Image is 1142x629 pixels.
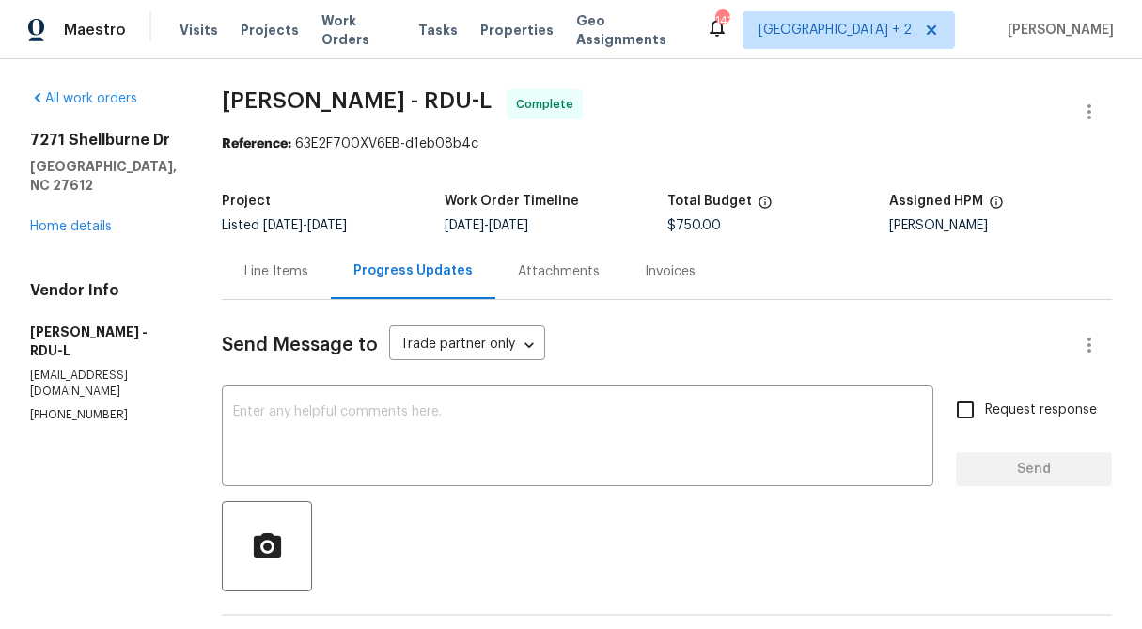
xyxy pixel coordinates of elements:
span: Properties [480,21,554,39]
span: [DATE] [489,219,528,232]
div: Trade partner only [389,330,545,361]
span: [PERSON_NAME] - RDU-L [222,89,492,112]
span: Tasks [418,24,458,37]
span: Listed [222,219,347,232]
a: All work orders [30,92,137,105]
span: $750.00 [667,219,721,232]
div: [PERSON_NAME] [889,219,1112,232]
div: Attachments [518,262,600,281]
span: Send Message to [222,336,378,354]
span: [PERSON_NAME] [1000,21,1114,39]
p: [PHONE_NUMBER] [30,407,177,423]
h5: [PERSON_NAME] - RDU-L [30,322,177,360]
h5: Project [222,195,271,208]
span: Projects [241,21,299,39]
span: The hpm assigned to this work order. [989,195,1004,219]
span: Visits [180,21,218,39]
span: Request response [985,401,1097,420]
div: Progress Updates [353,261,473,280]
span: - [445,219,528,232]
span: [DATE] [445,219,484,232]
h5: Assigned HPM [889,195,983,208]
h5: Work Order Timeline [445,195,579,208]
span: Work Orders [321,11,397,49]
div: Line Items [244,262,308,281]
div: 63E2F700XV6EB-d1eb08b4c [222,134,1112,153]
h5: Total Budget [667,195,752,208]
span: - [263,219,347,232]
span: [DATE] [263,219,303,232]
b: Reference: [222,137,291,150]
h5: [GEOGRAPHIC_DATA], NC 27612 [30,157,177,195]
span: Maestro [64,21,126,39]
div: 143 [715,11,728,30]
div: Invoices [645,262,696,281]
p: [EMAIL_ADDRESS][DOMAIN_NAME] [30,368,177,400]
span: [GEOGRAPHIC_DATA] + 2 [759,21,912,39]
span: Complete [516,95,581,114]
h2: 7271 Shellburne Dr [30,131,177,149]
span: Geo Assignments [576,11,683,49]
span: The total cost of line items that have been proposed by Opendoor. This sum includes line items th... [758,195,773,219]
a: Home details [30,220,112,233]
span: [DATE] [307,219,347,232]
h4: Vendor Info [30,281,177,300]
